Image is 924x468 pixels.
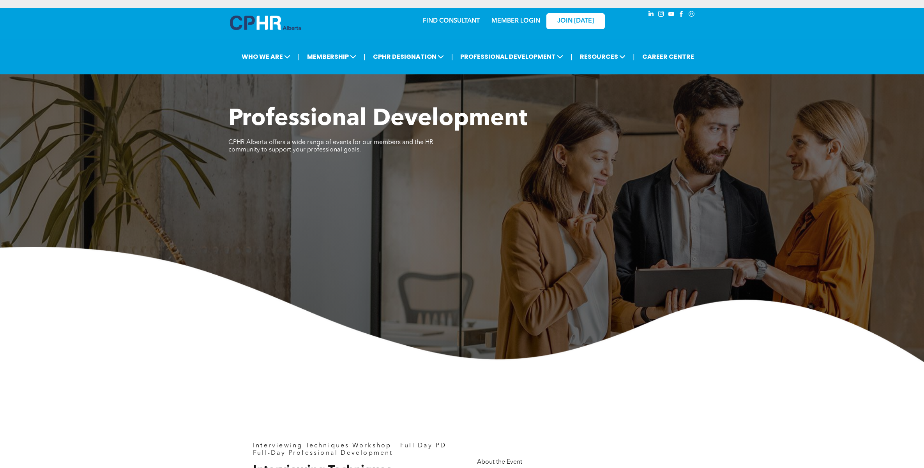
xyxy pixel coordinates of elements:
[423,18,480,24] a: FIND CONSULTANT
[640,49,696,64] a: CAREER CENTRE
[491,18,540,24] a: MEMBER LOGIN
[458,49,565,64] span: PROFESSIONAL DEVELOPMENT
[571,49,572,65] li: |
[451,49,453,65] li: |
[364,49,366,65] li: |
[578,49,628,64] span: RESOURCES
[667,10,676,20] a: youtube
[239,49,293,64] span: WHO WE ARE
[305,49,359,64] span: MEMBERSHIP
[371,49,446,64] span: CPHR DESIGNATION
[633,49,635,65] li: |
[546,13,605,29] a: JOIN [DATE]
[657,10,666,20] a: instagram
[230,16,301,30] img: A blue and white logo for cp alberta
[687,10,696,20] a: Social network
[557,18,594,25] span: JOIN [DATE]
[677,10,686,20] a: facebook
[647,10,655,20] a: linkedin
[253,443,446,449] span: Interviewing Techniques Workshop - Full Day PD
[228,139,433,153] span: CPHR Alberta offers a wide range of events for our members and the HR community to support your p...
[298,49,300,65] li: |
[228,107,527,131] span: Professional Development
[253,450,393,456] span: Full-Day Professional Development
